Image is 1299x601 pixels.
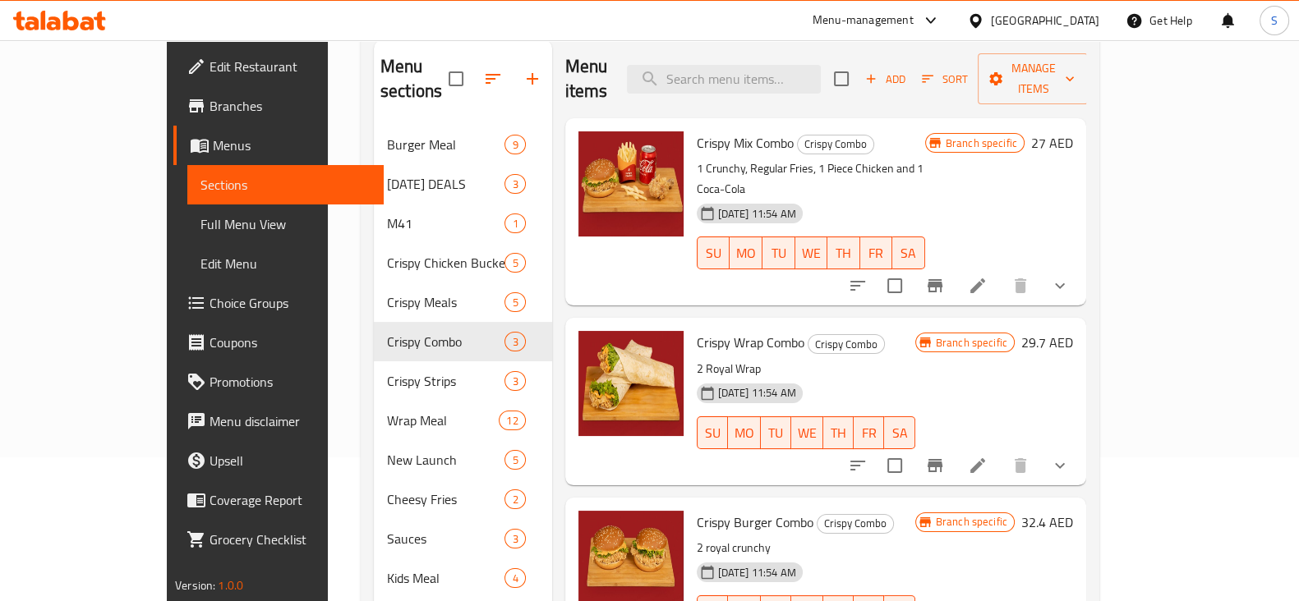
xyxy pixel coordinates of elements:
a: Full Menu View [187,204,384,244]
a: Edit Menu [187,244,384,283]
span: Select to update [878,268,912,303]
span: Add [863,70,907,89]
span: Crispy Meals [387,292,505,312]
span: Add item [859,67,911,92]
div: [GEOGRAPHIC_DATA] [991,11,1099,30]
div: items [504,292,525,312]
button: sort-choices [838,266,878,305]
span: Grocery Checklist [210,530,371,549]
span: Crispy Burger Combo [697,510,813,534]
button: Branch-specific-item [915,266,955,305]
p: 2 royal crunchy [697,538,915,558]
button: Sort [918,67,971,92]
h2: Menu items [565,54,608,103]
span: Sort [922,70,967,89]
button: Add [859,67,911,92]
div: [DATE] DEALS3 [374,164,552,204]
a: Coupons [173,323,384,362]
span: Crispy Wrap Combo [697,330,804,355]
span: TH [830,421,847,445]
span: MO [736,241,756,265]
span: Coupons [210,333,371,352]
div: items [504,135,525,154]
span: Crispy Strips [387,371,505,391]
span: 3 [505,334,524,350]
button: TH [823,416,854,449]
button: show more [1040,446,1080,485]
button: Add section [513,59,552,99]
div: Cheesy Fries [387,489,505,509]
span: Select all sections [439,62,473,96]
span: 5 [505,295,524,310]
span: SA [899,241,919,265]
span: Crispy Mix Combo [697,131,794,155]
div: items [504,332,525,351]
button: show more [1040,266,1080,305]
span: 9 [505,137,524,153]
a: Edit menu item [968,456,988,475]
span: Crispy Combo [808,335,884,354]
a: Branches [173,86,384,126]
div: items [504,253,525,273]
span: Branch specific [929,335,1014,351]
div: items [504,529,525,548]
button: delete [1001,266,1040,305]
div: RAMADAN DEALS [387,174,505,194]
span: Crispy Chicken Buckets [387,253,505,273]
img: Crispy Mix Combo [578,131,684,236]
span: 1 [505,216,524,232]
div: Menu-management [813,11,914,30]
span: TH [834,241,854,265]
button: SU [697,416,728,449]
span: FR [860,421,878,445]
span: Promotions [210,372,371,392]
div: items [504,568,525,588]
div: Burger Meal9 [374,125,552,164]
div: Wrap Meal12 [374,401,552,440]
span: Edit Menu [200,254,371,273]
span: Sort sections [473,59,513,99]
button: TU [762,236,795,269]
span: Edit Restaurant [210,57,371,76]
span: WE [798,421,817,445]
span: Crispy Combo [387,332,505,351]
span: 3 [505,531,524,547]
div: Crispy Strips3 [374,361,552,401]
span: Choice Groups [210,293,371,313]
span: FR [867,241,887,265]
span: 5 [505,255,524,271]
span: New Launch [387,450,505,470]
span: WE [802,241,822,265]
a: Choice Groups [173,283,384,323]
p: 1 Crunchy, Regular Fries, 1 Piece Chicken and 1 Coca-Cola [697,158,925,200]
span: Sections [200,175,371,195]
button: sort-choices [838,446,878,485]
span: 3 [505,374,524,389]
span: Branch specific [929,514,1014,530]
p: 2 Royal Wrap [697,359,915,379]
input: search [627,65,821,94]
div: Crispy Meals5 [374,282,552,322]
svg: Show Choices [1050,276,1070,296]
div: M411 [374,204,552,243]
button: MO [730,236,762,269]
span: Crispy Combo [798,135,873,154]
a: Menus [173,126,384,165]
a: Grocery Checklist [173,520,384,559]
h2: Menu sections [380,54,449,103]
span: Wrap Meal [387,411,499,430]
span: Burger Meal [387,135,505,154]
a: Sections [187,165,384,204]
span: SU [704,421,721,445]
svg: Show Choices [1050,456,1070,475]
button: delete [1001,446,1040,485]
span: 2 [505,492,524,507]
div: Sauces3 [374,519,552,558]
span: Kids Meal [387,568,505,588]
div: Crispy Chicken Buckets5 [374,243,552,282]
div: New Launch5 [374,440,552,479]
